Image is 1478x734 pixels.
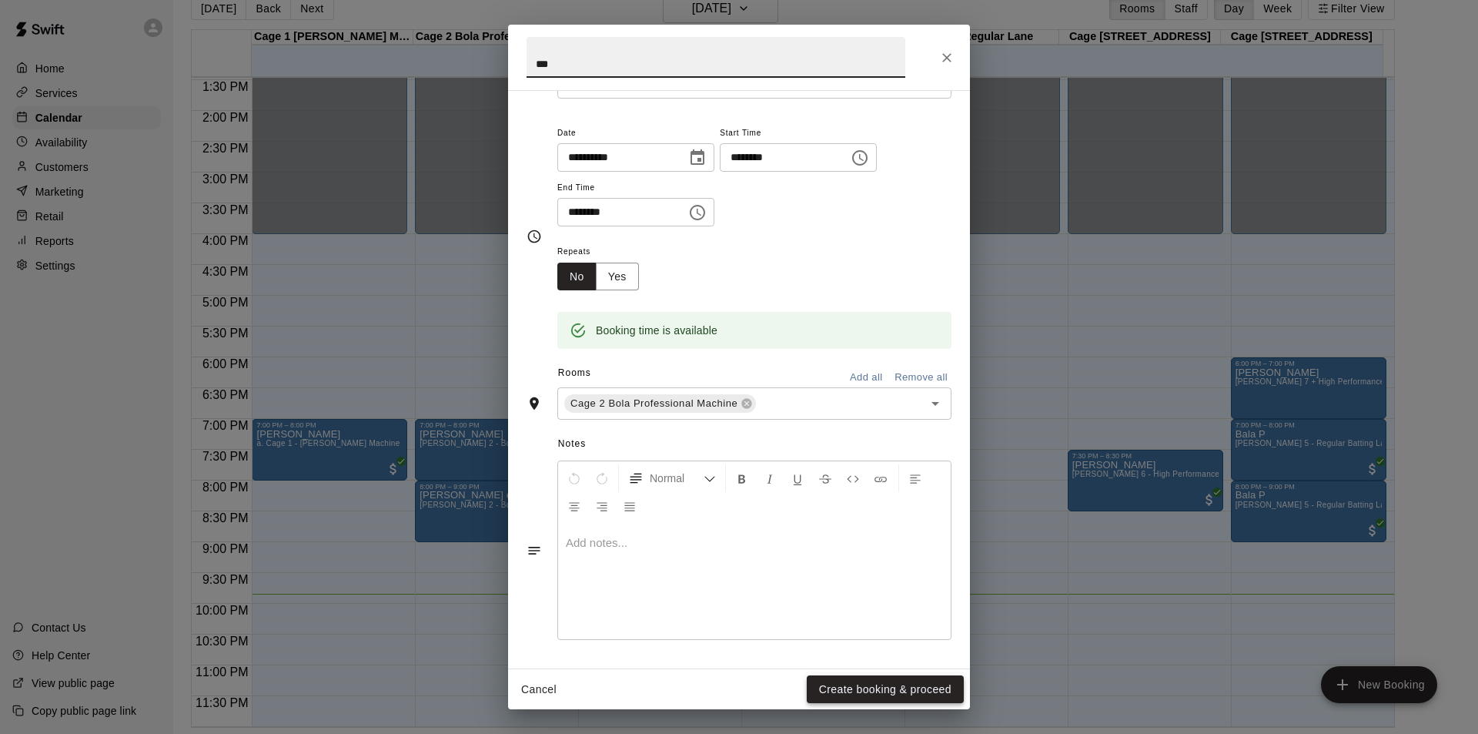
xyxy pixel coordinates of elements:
button: Left Align [902,464,928,492]
button: Undo [561,464,587,492]
button: Choose time, selected time is 10:20 PM [682,197,713,228]
button: Choose time, selected time is 9:50 PM [844,142,875,173]
button: Add all [841,366,891,390]
button: Format Strikethrough [812,464,838,492]
button: Insert Link [868,464,894,492]
button: Open [925,393,946,414]
button: Cancel [514,675,563,704]
button: Format Italics [757,464,783,492]
button: Redo [589,464,615,492]
svg: Notes [527,543,542,558]
button: Formatting Options [622,464,722,492]
button: Right Align [589,492,615,520]
span: Repeats [557,242,651,263]
span: End Time [557,178,714,199]
button: Format Bold [729,464,755,492]
button: Remove all [891,366,951,390]
div: Cage 2 Bola Professional Machine [564,394,756,413]
button: Create booking & proceed [807,675,964,704]
span: Cage 2 Bola Professional Machine [564,396,744,411]
span: Start Time [720,123,877,144]
button: No [557,263,597,291]
button: Close [933,44,961,72]
button: Center Align [561,492,587,520]
span: Normal [650,471,704,486]
svg: Timing [527,229,542,244]
button: Choose date, selected date is Aug 15, 2025 [682,142,713,173]
div: outlined button group [557,263,639,291]
span: Rooms [558,367,591,378]
button: Insert Code [840,464,866,492]
svg: Rooms [527,396,542,411]
button: Yes [596,263,639,291]
div: Booking time is available [596,317,717,344]
button: Format Underline [784,464,811,492]
button: Justify Align [617,492,643,520]
span: Notes [558,432,951,457]
span: Date [557,123,714,144]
